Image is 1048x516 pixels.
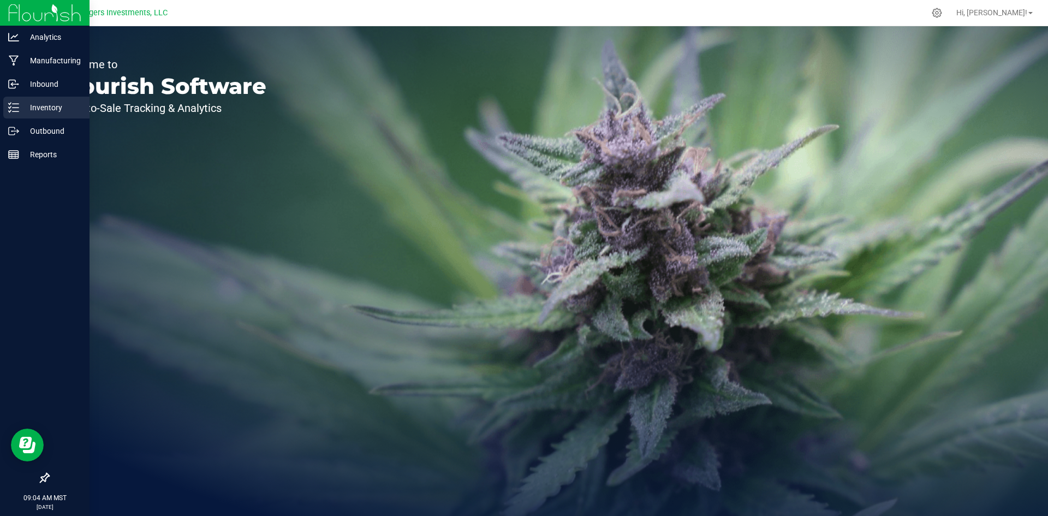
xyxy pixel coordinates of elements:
[956,8,1027,17] span: Hi, [PERSON_NAME]!
[59,59,266,70] p: Welcome to
[930,8,944,18] div: Manage settings
[19,101,85,114] p: Inventory
[19,78,85,91] p: Inbound
[59,75,266,97] p: Flourish Software
[8,55,19,66] inline-svg: Manufacturing
[19,148,85,161] p: Reports
[55,8,168,17] span: Life Changers Investments, LLC
[5,493,85,503] p: 09:04 AM MST
[8,79,19,90] inline-svg: Inbound
[19,124,85,138] p: Outbound
[8,102,19,113] inline-svg: Inventory
[11,429,44,461] iframe: Resource center
[59,103,266,114] p: Seed-to-Sale Tracking & Analytics
[8,149,19,160] inline-svg: Reports
[19,31,85,44] p: Analytics
[8,32,19,43] inline-svg: Analytics
[19,54,85,67] p: Manufacturing
[5,503,85,511] p: [DATE]
[8,126,19,137] inline-svg: Outbound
